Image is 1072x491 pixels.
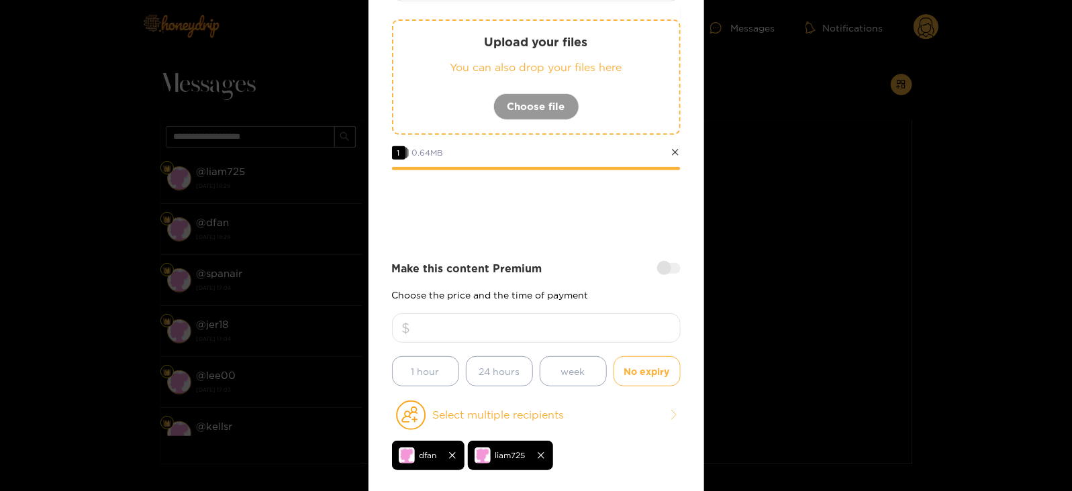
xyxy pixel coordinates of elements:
img: no-avatar.png [475,447,491,463]
button: Choose file [493,93,579,120]
button: 24 hours [466,356,533,386]
span: No expiry [624,364,670,379]
p: Upload your files [420,34,652,50]
span: 24 hours [479,364,520,379]
button: 1 hour [392,356,459,386]
span: 1 hour [411,364,440,379]
button: week [540,356,607,386]
button: No expiry [614,356,681,386]
p: You can also drop your files here [420,60,652,75]
img: no-avatar.png [399,447,415,463]
span: 0.64 MB [412,148,444,157]
strong: Make this content Premium [392,261,542,276]
span: liam725 [495,447,526,463]
p: Choose the price and the time of payment [392,290,681,300]
span: dfan [420,447,437,463]
span: week [561,364,585,379]
span: 1 [392,146,405,160]
button: Select multiple recipients [392,400,681,431]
